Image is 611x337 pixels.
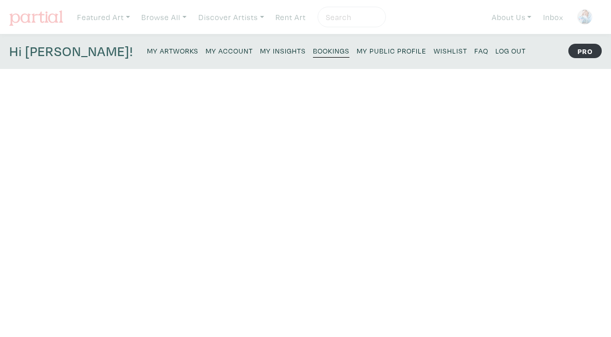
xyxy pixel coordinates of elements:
[474,46,488,56] small: FAQ
[325,11,376,24] input: Search
[577,9,593,25] img: phpThumb.php
[147,46,198,56] small: My Artworks
[434,46,467,56] small: Wishlist
[313,46,349,56] small: Bookings
[137,7,191,28] a: Browse All
[357,43,427,57] a: My Public Profile
[568,44,602,58] strong: PRO
[206,43,253,57] a: My Account
[147,43,198,57] a: My Artworks
[9,43,133,60] h4: Hi [PERSON_NAME]!
[72,7,135,28] a: Featured Art
[313,43,349,58] a: Bookings
[487,7,536,28] a: About Us
[194,7,269,28] a: Discover Artists
[474,43,488,57] a: FAQ
[495,46,526,56] small: Log Out
[434,43,467,57] a: Wishlist
[260,46,306,56] small: My Insights
[495,43,526,57] a: Log Out
[206,46,253,56] small: My Account
[271,7,310,28] a: Rent Art
[260,43,306,57] a: My Insights
[357,46,427,56] small: My Public Profile
[539,7,568,28] a: Inbox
